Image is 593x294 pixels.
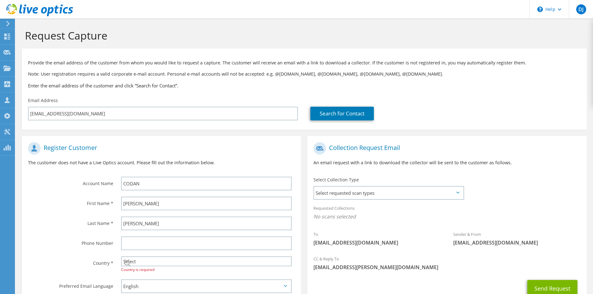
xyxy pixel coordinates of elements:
[121,267,154,272] span: Country is required
[307,202,586,225] div: Requested Collections
[576,4,586,14] span: DJ
[28,279,113,289] label: Preferred Email Language
[447,228,587,249] div: Sender & From
[313,142,577,155] h1: Collection Request Email
[537,7,543,12] svg: \n
[310,107,374,120] a: Search for Contact
[28,256,113,266] label: Country *
[307,228,447,249] div: To
[313,177,359,183] label: Select Collection Type
[314,187,463,199] span: Select requested scan types
[28,142,292,155] h1: Register Customer
[28,71,581,77] p: Note: User registration requires a valid corporate e-mail account. Personal e-mail accounts will ...
[313,264,580,271] span: [EMAIL_ADDRESS][PERSON_NAME][DOMAIN_NAME]
[28,177,113,187] label: Account Name
[25,29,581,42] h1: Request Capture
[28,59,581,66] p: Provide the email address of the customer from whom you would like to request a capture. The cust...
[313,159,580,166] p: An email request with a link to download the collector will be sent to the customer as follows.
[28,159,295,166] p: The customer does not have a Live Optics account. Please fill out the information below.
[28,97,58,104] label: Email Address
[28,82,581,89] h3: Enter the email address of the customer and click “Search for Contact”.
[28,236,113,246] label: Phone Number
[453,239,581,246] span: [EMAIL_ADDRESS][DOMAIN_NAME]
[28,197,113,207] label: First Name *
[313,239,441,246] span: [EMAIL_ADDRESS][DOMAIN_NAME]
[313,213,580,220] span: No scans selected
[28,217,113,226] label: Last Name *
[307,252,586,274] div: CC & Reply To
